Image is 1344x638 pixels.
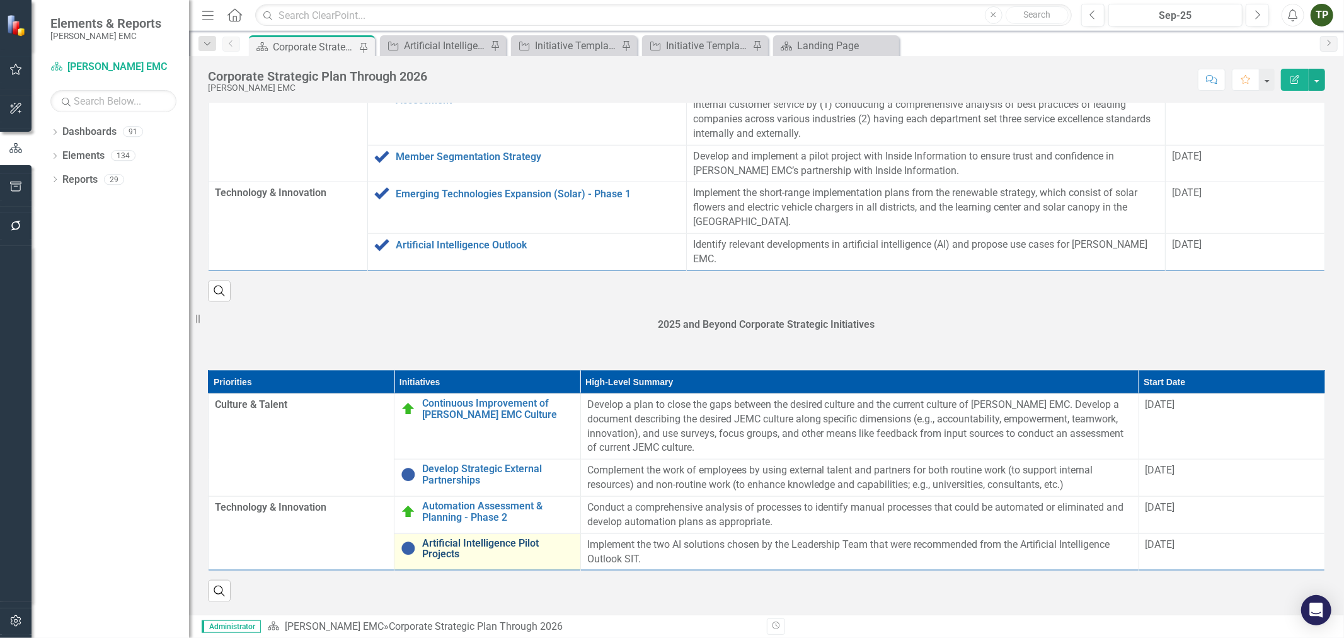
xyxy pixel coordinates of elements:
[1113,8,1238,23] div: Sep-25
[394,497,580,534] td: Double-Click to Edit Right Click for Context Menu
[50,16,161,31] span: Elements & Reports
[374,186,389,201] img: Complete
[422,398,573,420] a: Continuous Improvement of [PERSON_NAME] EMC Culture
[209,393,394,496] td: Double-Click to Edit
[580,460,1139,497] td: Double-Click to Edit
[693,83,1158,141] p: Enhance and expand [PERSON_NAME] EMC's service excellence standards for member experience and int...
[383,38,487,54] a: Artificial Intelligence Outlook
[514,38,618,54] a: Initiative Template CDT
[1165,234,1324,271] td: Double-Click to Edit
[208,83,427,93] div: [PERSON_NAME] EMC
[422,538,573,560] a: Artificial Intelligence Pilot Projects
[1311,4,1333,26] button: TP
[587,538,1132,567] p: Implement the two AI solutions chosen by the Leadership Team that were recommended from the Artif...
[1139,533,1324,571] td: Double-Click to Edit
[1023,9,1050,20] span: Search
[422,501,573,523] a: Automation Assessment & Planning - Phase 2
[693,186,1158,229] p: Implement the short-range implementation plans from the renewable strategy, which consist of sola...
[687,79,1165,145] td: Double-Click to Edit
[776,38,896,54] a: Landing Page
[215,501,388,515] span: Technology & Innovation
[1139,460,1324,497] td: Double-Click to Edit
[273,39,356,55] div: Corporate Strategic Plan Through 2026
[394,460,580,497] td: Double-Click to Edit Right Click for Context Menu
[687,234,1165,271] td: Double-Click to Edit
[368,234,687,271] td: Double-Click to Edit Right Click for Context Menu
[368,182,687,234] td: Double-Click to Edit Right Click for Context Menu
[368,79,687,145] td: Double-Click to Edit Right Click for Context Menu
[215,398,388,412] span: Culture & Talent
[1165,79,1324,145] td: Double-Click to Edit
[401,504,416,519] img: At Target
[374,238,389,253] img: Complete
[368,145,687,182] td: Double-Click to Edit Right Click for Context Menu
[50,31,161,41] small: [PERSON_NAME] EMC
[62,125,117,139] a: Dashboards
[687,145,1165,182] td: Double-Click to Edit
[1146,464,1175,476] span: [DATE]
[401,541,416,556] img: No Information
[693,238,1158,267] p: Identify relevant developments in artificial intelligence (AI) and propose use cases for [PERSON_...
[104,174,124,185] div: 29
[396,151,680,163] a: Member Segmentation Strategy
[666,38,749,54] div: Initiative Template DPT
[209,182,368,270] td: Double-Click to Edit
[396,188,680,200] a: Emerging Technologies Expansion (Solar) - Phase 1
[6,14,28,37] img: ClearPoint Strategy
[580,497,1139,534] td: Double-Click to Edit
[209,497,394,571] td: Double-Click to Edit
[422,463,573,485] a: Develop Strategic External Partnerships
[208,69,427,83] div: Corporate Strategic Plan Through 2026
[1301,595,1331,625] div: Open Intercom Messenger
[1172,187,1202,199] span: [DATE]
[62,149,105,163] a: Elements
[1172,238,1202,250] span: [DATE]
[396,240,680,251] a: Artificial Intelligence Outlook
[209,79,368,182] td: Double-Click to Edit
[401,467,416,482] img: No Information
[123,127,143,137] div: 91
[535,38,618,54] div: Initiative Template CDT
[580,533,1139,571] td: Double-Click to Edit
[50,90,176,112] input: Search Below...
[1108,4,1243,26] button: Sep-25
[62,173,98,187] a: Reports
[1165,145,1324,182] td: Double-Click to Edit
[587,463,1132,492] p: Complement the work of employees by using external talent and partners for both routine work (to ...
[1146,398,1175,410] span: [DATE]
[111,151,135,161] div: 134
[687,182,1165,234] td: Double-Click to Edit
[1006,6,1069,24] button: Search
[202,620,261,633] span: Administrator
[404,38,487,54] div: Artificial Intelligence Outlook
[580,393,1139,459] td: Double-Click to Edit
[645,38,749,54] a: Initiative Template DPT
[215,186,361,200] span: Technology & Innovation
[693,149,1158,178] p: Develop and implement a pilot project with Inside Information to ensure trust and confidence in [...
[389,620,563,632] div: Corporate Strategic Plan Through 2026
[394,533,580,571] td: Double-Click to Edit Right Click for Context Menu
[587,501,1132,530] p: Conduct a comprehensive analysis of processes to identify manual processes that could be automate...
[658,318,875,330] span: 2025 and Beyond Corporate Strategic Initiatives
[1146,501,1175,513] span: [DATE]
[1172,150,1202,162] span: [DATE]
[285,620,384,632] a: [PERSON_NAME] EMC
[396,83,680,105] a: Service Excellence Standards & Ph. 1 of Automation Assessment
[587,398,1132,455] p: Develop a plan to close the gaps between the desired culture and the current culture of [PERSON_N...
[267,620,757,634] div: »
[1165,182,1324,234] td: Double-Click to Edit
[1139,497,1324,534] td: Double-Click to Edit
[1146,538,1175,550] span: [DATE]
[797,38,896,54] div: Landing Page
[394,393,580,459] td: Double-Click to Edit Right Click for Context Menu
[374,149,389,165] img: Complete
[401,402,416,417] img: At Target
[50,60,176,74] a: [PERSON_NAME] EMC
[1139,393,1324,459] td: Double-Click to Edit
[255,4,1072,26] input: Search ClearPoint...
